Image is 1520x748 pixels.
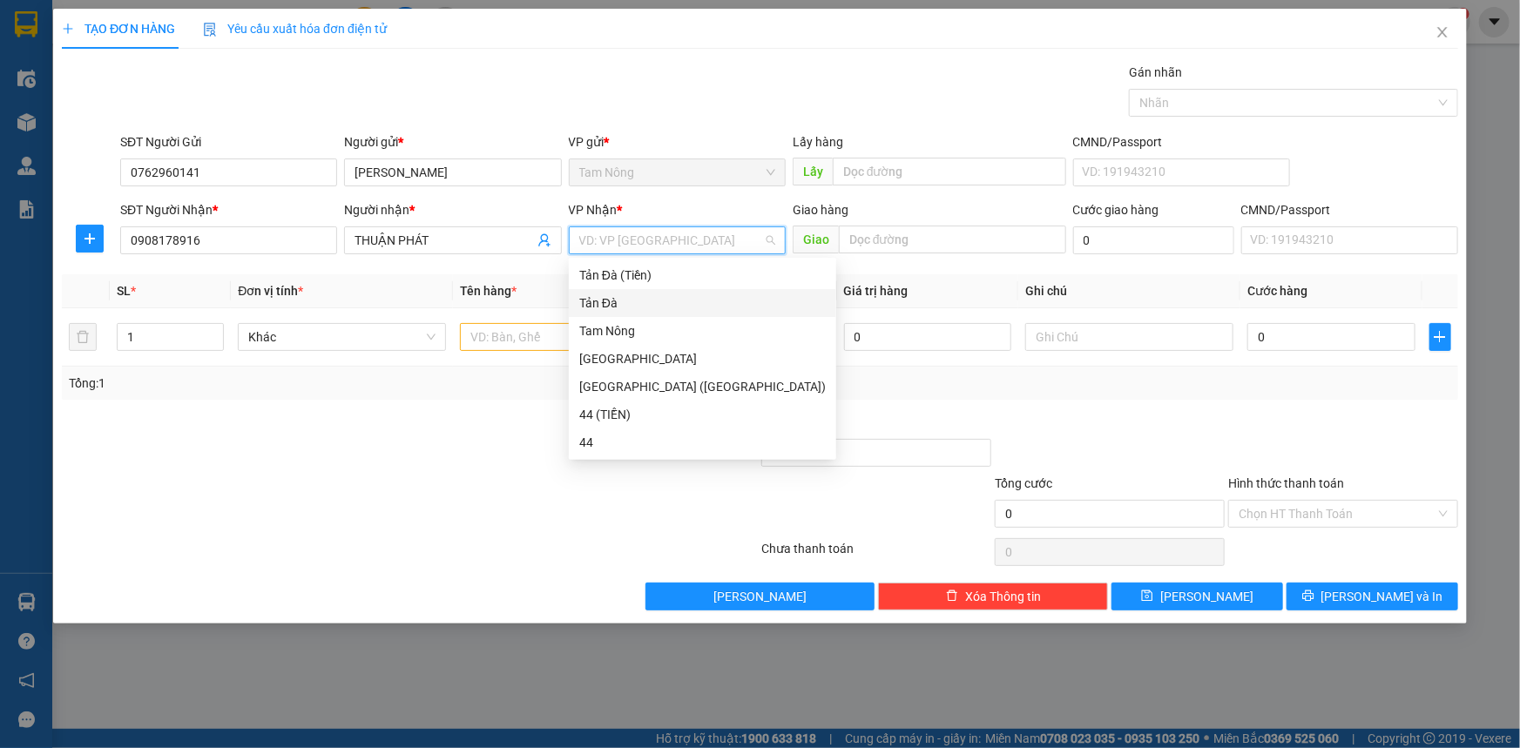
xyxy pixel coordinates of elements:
[1430,330,1450,344] span: plus
[579,266,826,285] div: Tản Đà (Tiền)
[569,261,836,289] div: Tản Đà (Tiền)
[1287,583,1458,610] button: printer[PERSON_NAME] và In
[203,22,387,36] span: Yêu cầu xuất hóa đơn điện tử
[793,226,839,253] span: Giao
[569,289,836,317] div: Tản Đà
[1321,587,1443,606] span: [PERSON_NAME] và In
[878,583,1108,610] button: deleteXóa Thông tin
[579,293,826,313] div: Tản Đà
[1073,203,1159,217] label: Cước giao hàng
[62,23,74,35] span: plus
[77,232,103,246] span: plus
[579,405,826,424] div: 44 (TIỀN)
[1228,476,1344,490] label: Hình thức thanh toán
[645,583,875,610] button: [PERSON_NAME]
[579,159,775,185] span: Tam Nông
[1302,590,1314,603] span: printer
[793,158,833,185] span: Lấy
[946,590,958,603] span: delete
[62,22,175,36] span: TẠO ĐƠN HÀNG
[344,132,561,152] div: Người gửi
[1141,590,1153,603] span: save
[1241,200,1458,219] div: CMND/Passport
[569,132,786,152] div: VP gửi
[120,200,337,219] div: SĐT Người Nhận
[460,323,668,351] input: VD: Bàn, Ghế
[579,349,826,368] div: [GEOGRAPHIC_DATA]
[1073,132,1290,152] div: CMND/Passport
[537,233,551,247] span: user-add
[579,321,826,340] div: Tam Nông
[238,284,303,298] span: Đơn vị tính
[460,284,517,298] span: Tên hàng
[569,373,836,401] div: Tân Châu (Tiền)
[76,225,104,253] button: plus
[844,284,909,298] span: Giá trị hàng
[1436,25,1449,39] span: close
[844,323,1012,351] input: 0
[1018,274,1240,308] th: Ghi chú
[569,401,836,428] div: 44 (TIỀN)
[1160,587,1253,606] span: [PERSON_NAME]
[248,324,436,350] span: Khác
[579,433,826,452] div: 44
[833,158,1066,185] input: Dọc đường
[1073,226,1234,254] input: Cước giao hàng
[569,345,836,373] div: Tân Châu
[569,317,836,345] div: Tam Nông
[1129,65,1182,79] label: Gán nhãn
[69,374,587,393] div: Tổng: 1
[793,203,848,217] span: Giao hàng
[1025,323,1233,351] input: Ghi Chú
[713,587,807,606] span: [PERSON_NAME]
[839,226,1066,253] input: Dọc đường
[203,23,217,37] img: icon
[965,587,1041,606] span: Xóa Thông tin
[793,135,843,149] span: Lấy hàng
[569,428,836,456] div: 44
[117,284,131,298] span: SL
[760,539,994,569] div: Chưa thanh toán
[569,203,618,217] span: VP Nhận
[1247,284,1307,298] span: Cước hàng
[1111,583,1283,610] button: save[PERSON_NAME]
[344,200,561,219] div: Người nhận
[120,132,337,152] div: SĐT Người Gửi
[579,377,826,396] div: [GEOGRAPHIC_DATA] ([GEOGRAPHIC_DATA])
[69,323,97,351] button: delete
[1429,323,1451,351] button: plus
[995,476,1052,490] span: Tổng cước
[1418,9,1467,57] button: Close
